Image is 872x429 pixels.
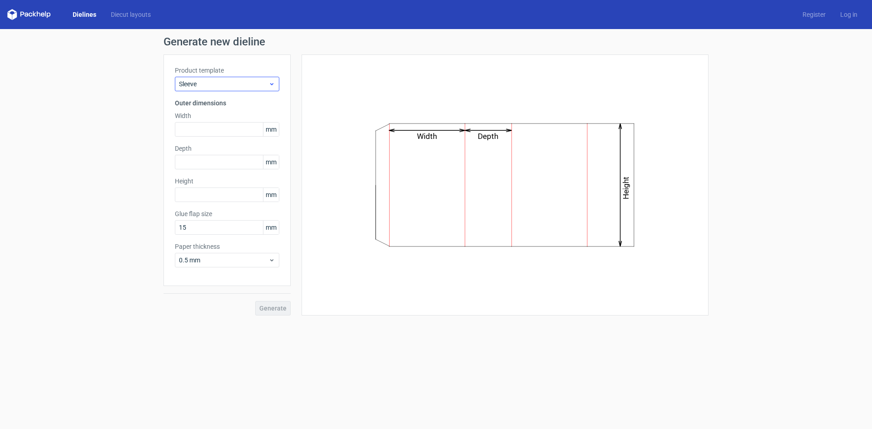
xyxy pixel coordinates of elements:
[263,188,279,202] span: mm
[833,10,865,19] a: Log in
[263,155,279,169] span: mm
[175,209,279,218] label: Glue flap size
[175,242,279,251] label: Paper thickness
[163,36,708,47] h1: Generate new dieline
[175,66,279,75] label: Product template
[263,221,279,234] span: mm
[622,177,631,199] text: Height
[263,123,279,136] span: mm
[179,79,268,89] span: Sleeve
[795,10,833,19] a: Register
[175,99,279,108] h3: Outer dimensions
[65,10,104,19] a: Dielines
[179,256,268,265] span: 0.5 mm
[175,144,279,153] label: Depth
[417,132,437,141] text: Width
[104,10,158,19] a: Diecut layouts
[175,111,279,120] label: Width
[478,132,499,141] text: Depth
[175,177,279,186] label: Height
